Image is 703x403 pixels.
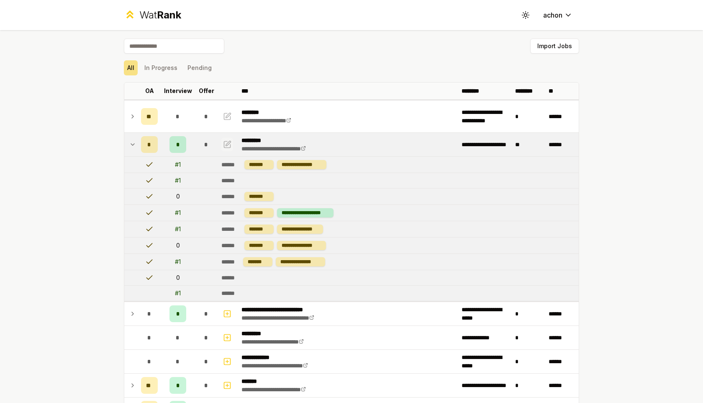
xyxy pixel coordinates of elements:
[184,60,215,75] button: Pending
[139,8,181,22] div: Wat
[530,39,579,54] button: Import Jobs
[175,225,181,233] div: # 1
[161,238,195,253] td: 0
[543,10,562,20] span: achon
[164,87,192,95] p: Interview
[175,258,181,266] div: # 1
[141,60,181,75] button: In Progress
[175,160,181,169] div: # 1
[124,8,181,22] a: WatRank
[175,289,181,297] div: # 1
[161,189,195,204] td: 0
[157,9,181,21] span: Rank
[175,209,181,217] div: # 1
[145,87,154,95] p: OA
[124,60,138,75] button: All
[161,270,195,285] td: 0
[536,8,579,23] button: achon
[199,87,214,95] p: Offer
[175,176,181,185] div: # 1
